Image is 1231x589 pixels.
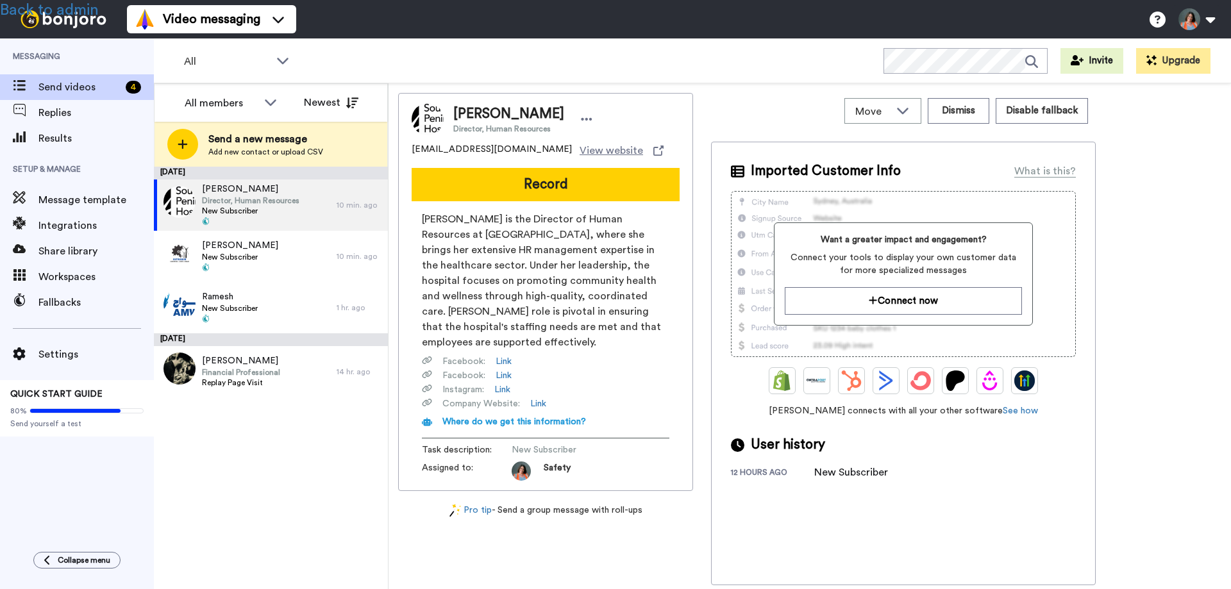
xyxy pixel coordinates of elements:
span: [PERSON_NAME] [453,104,564,124]
button: Newest [294,90,368,115]
a: Link [496,355,512,368]
span: Imported Customer Info [751,162,901,181]
span: Assigned to: [422,461,512,481]
a: See how [1003,406,1038,415]
span: Safety [544,461,571,481]
span: Ramesh [202,290,258,303]
span: [PERSON_NAME] [202,239,278,252]
span: Video messaging [163,10,260,28]
div: - Send a group message with roll-ups [398,504,693,517]
span: Workspaces [38,269,154,285]
span: Task description : [422,444,512,456]
div: 10 min. ago [337,200,381,210]
img: Image of Stacy [412,103,444,135]
span: [PERSON_NAME] is the Director of Human Resources at [GEOGRAPHIC_DATA], where she brings her exten... [422,212,669,350]
span: [PERSON_NAME] [202,354,280,367]
span: Company Website : [442,397,520,410]
img: eeddc3eb-0053-426b-bab6-98c6bbb83454-1678556671.jpg [512,461,531,481]
img: ConvertKit [910,370,931,391]
img: vm-color.svg [135,9,155,29]
a: Link [494,383,510,396]
button: Disable fallback [996,98,1088,124]
div: 4 [126,81,141,94]
div: 1 hr. ago [337,303,381,313]
span: Collapse menu [58,555,110,565]
span: Facebook : [442,355,485,368]
img: 9c0c350d-6658-4876-b497-c7b2d78879be.jpg [163,353,196,385]
div: 12 hours ago [731,467,814,480]
img: Drip [980,370,1000,391]
span: Connect your tools to display your own customer data for more specialized messages [785,251,1021,277]
button: Collapse menu [33,552,121,568]
a: Link [530,397,546,410]
span: Move [855,104,890,119]
span: Fallbacks [38,295,154,310]
span: New Subscriber [202,206,299,216]
img: c4d887c7-1e84-4bc5-8e42-066edae2fc01.png [163,237,196,269]
button: Record [412,168,680,201]
span: Replies [38,105,154,120]
span: Settings [38,347,154,362]
span: Instagram : [442,383,484,396]
div: New Subscriber [814,465,888,480]
div: What is this? [1014,163,1076,179]
img: Ontraport [807,370,827,391]
span: Message template [38,192,154,208]
span: Want a greater impact and engagement? [785,233,1021,246]
img: a598388c-24fa-4147-8af1-52abd553fc48.jpg [163,186,196,218]
a: Link [496,369,512,382]
a: View website [580,143,664,158]
img: Patreon [945,370,966,391]
span: New Subscriber [202,303,258,313]
span: Send yourself a test [10,419,144,429]
img: GoHighLevel [1014,370,1035,391]
span: New Subscriber [512,444,633,456]
img: Hubspot [841,370,862,391]
span: Share library [38,244,154,259]
button: Connect now [785,287,1021,315]
span: 80% [10,406,27,416]
div: All members [185,95,258,111]
span: [EMAIL_ADDRESS][DOMAIN_NAME] [412,143,572,158]
span: [PERSON_NAME] [202,183,299,195]
button: Invite [1060,48,1123,74]
img: magic-wand.svg [449,504,461,517]
span: View website [580,143,643,158]
span: Where do we get this information? [442,417,586,426]
span: Director, Human Resources [202,195,299,206]
div: 14 hr. ago [337,367,381,377]
img: ActiveCampaign [876,370,896,391]
a: Pro tip [449,504,492,517]
span: Replay Page Visit [202,377,280,388]
span: Financial Professional [202,367,280,377]
div: [DATE] [154,333,388,346]
span: [PERSON_NAME] connects with all your other software [731,404,1076,417]
span: QUICK START GUIDE [10,390,103,399]
span: Results [38,131,154,146]
span: Send a new message [208,131,323,147]
span: Facebook : [442,369,485,382]
div: 10 min. ago [337,251,381,261]
span: Director, Human Resources [453,124,564,134]
img: Shopify [772,370,792,391]
span: Add new contact or upload CSV [208,147,323,157]
div: [DATE] [154,167,388,179]
span: All [184,54,270,69]
span: New Subscriber [202,252,278,262]
span: User history [751,435,825,454]
button: Dismiss [928,98,989,124]
span: Send videos [38,79,121,95]
button: Upgrade [1136,48,1210,74]
span: Integrations [38,218,154,233]
img: 50dee9c5-f30c-4be7-b161-1e500542b2bd.png [163,288,196,320]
